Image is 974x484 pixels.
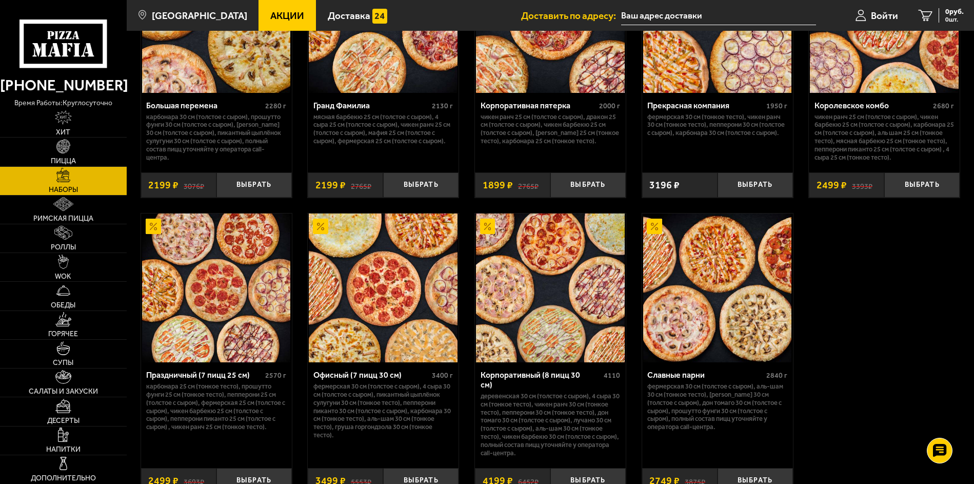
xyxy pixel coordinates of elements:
span: Десерты [47,417,79,424]
span: 3400 г [432,371,453,380]
div: Корпоративная пятерка [481,101,597,110]
p: Чикен Ранч 25 см (толстое с сыром), Дракон 25 см (толстое с сыром), Чикен Барбекю 25 см (толстое ... [481,113,620,145]
div: Большая перемена [146,101,262,110]
img: Акционный [647,219,662,234]
img: Праздничный (7 пицц 25 см) [142,214,291,362]
p: Фермерская 30 см (толстое с сыром), Аль-Шам 30 см (тонкое тесто), [PERSON_NAME] 30 см (толстое с ... [647,382,787,431]
span: 2499 ₽ [817,180,847,190]
span: 3196 ₽ [649,180,680,190]
span: 2000 г [599,102,620,110]
span: Напитки [46,446,81,453]
img: Офисный (7 пицц 30 см) [309,214,458,362]
span: 2199 ₽ [315,180,346,190]
p: Деревенская 30 см (толстое с сыром), 4 сыра 30 см (тонкое тесто), Чикен Ранч 30 см (тонкое тесто)... [481,392,620,457]
span: Роллы [51,244,76,251]
span: 1950 г [766,102,787,110]
input: Ваш адрес доставки [621,6,816,25]
a: АкционныйКорпоративный (8 пицц 30 см) [475,214,626,362]
a: АкционныйПраздничный (7 пицц 25 см) [141,214,292,362]
span: 2280 г [265,102,286,110]
span: Пицца [51,158,76,165]
span: Супы [53,359,73,366]
div: Праздничный (7 пицц 25 см) [146,370,262,380]
button: Выбрать [550,172,626,197]
a: АкционныйСлавные парни [642,214,793,362]
s: 3076 ₽ [184,180,204,190]
span: Доставить по адресу: [521,11,621,21]
p: Чикен Ранч 25 см (толстое с сыром), Чикен Барбекю 25 см (толстое с сыром), Карбонара 25 см (толст... [814,113,954,162]
p: Фермерская 30 см (тонкое тесто), Чикен Ранч 30 см (тонкое тесто), Пепперони 30 см (толстое с сыро... [647,113,787,137]
s: 2765 ₽ [518,180,539,190]
img: Акционный [146,219,161,234]
span: Римская пицца [33,215,93,222]
span: Дополнительно [31,475,96,482]
div: Прекрасная компания [647,101,763,110]
s: 2765 ₽ [351,180,371,190]
div: Славные парни [647,370,763,380]
img: Корпоративный (8 пицц 30 см) [476,214,625,362]
p: Фермерская 30 см (толстое с сыром), 4 сыра 30 см (толстое с сыром), Пикантный цыплёнок сулугуни 3... [313,382,453,439]
span: Акции [270,11,304,21]
button: Выбрать [718,172,793,197]
span: 0 шт. [945,16,964,23]
img: Славные парни [643,214,792,362]
span: 2130 г [432,102,453,110]
button: Выбрать [216,172,292,197]
img: 15daf4d41897b9f0e9f617042186c801.svg [372,9,388,24]
span: 2840 г [766,371,787,380]
img: Акционный [313,219,328,234]
span: Горячее [48,331,78,338]
img: Акционный [480,219,495,234]
span: Салаты и закуски [29,388,98,395]
span: [GEOGRAPHIC_DATA] [152,11,247,21]
button: Выбрать [383,172,459,197]
span: WOK [55,273,71,280]
div: Королевское комбо [814,101,930,110]
div: Гранд Фамилиа [313,101,429,110]
span: 0 руб. [945,8,964,15]
div: Корпоративный (8 пицц 30 см) [481,370,601,390]
span: Обеды [51,302,75,309]
span: Наборы [49,186,78,193]
span: 1899 ₽ [483,180,513,190]
div: Офисный (7 пицц 30 см) [313,370,429,380]
s: 3393 ₽ [852,180,872,190]
span: 2199 ₽ [148,180,178,190]
span: 4110 [604,371,620,380]
button: Выбрать [884,172,960,197]
p: Карбонара 25 см (тонкое тесто), Прошутто Фунги 25 см (тонкое тесто), Пепперони 25 см (толстое с с... [146,382,286,431]
p: Карбонара 30 см (толстое с сыром), Прошутто Фунги 30 см (толстое с сыром), [PERSON_NAME] 30 см (т... [146,113,286,162]
span: 2680 г [933,102,954,110]
a: АкционныйОфисный (7 пицц 30 см) [308,214,459,362]
span: Хит [56,129,70,136]
span: 2570 г [265,371,286,380]
p: Мясная Барбекю 25 см (толстое с сыром), 4 сыра 25 см (толстое с сыром), Чикен Ранч 25 см (толстое... [313,113,453,145]
span: Доставка [328,11,370,21]
span: Войти [871,11,898,21]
